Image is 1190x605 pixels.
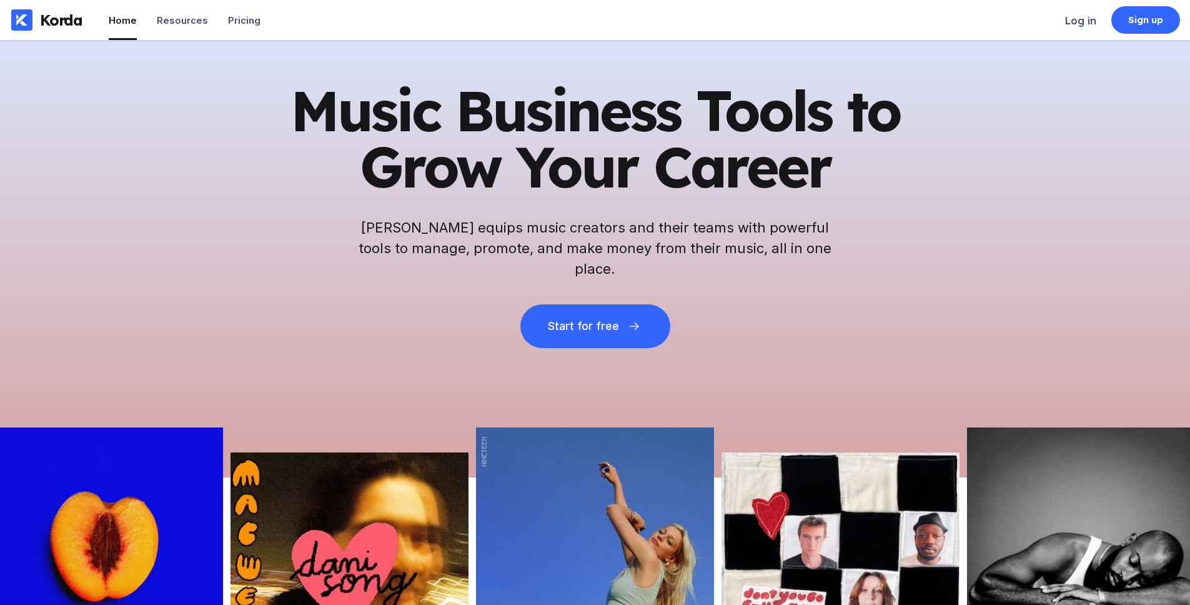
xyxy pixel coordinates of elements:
[1111,6,1180,34] a: Sign up
[157,14,208,26] div: Resources
[40,11,82,29] div: Korda
[358,217,833,279] h2: [PERSON_NAME] equips music creators and their teams with powerful tools to manage, promote, and m...
[1128,14,1164,26] div: Sign up
[548,320,619,332] div: Start for free
[520,304,670,348] button: Start for free
[1065,14,1096,27] div: Log in
[109,14,137,26] div: Home
[289,82,901,195] h1: Music Business Tools to Grow Your Career
[228,14,260,26] div: Pricing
